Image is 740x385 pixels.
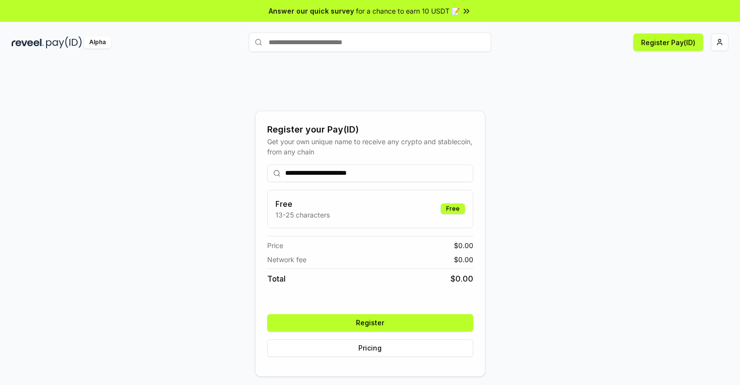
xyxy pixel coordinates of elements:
[46,36,82,49] img: pay_id
[267,314,473,332] button: Register
[267,339,473,357] button: Pricing
[267,240,283,251] span: Price
[267,254,306,265] span: Network fee
[441,203,465,214] div: Free
[267,123,473,136] div: Register your Pay(ID)
[450,273,473,285] span: $ 0.00
[12,36,44,49] img: reveel_dark
[633,33,703,51] button: Register Pay(ID)
[84,36,111,49] div: Alpha
[275,198,330,210] h3: Free
[356,6,460,16] span: for a chance to earn 10 USDT 📝
[269,6,354,16] span: Answer our quick survey
[275,210,330,220] p: 13-25 characters
[267,136,473,157] div: Get your own unique name to receive any crypto and stablecoin, from any chain
[267,273,286,285] span: Total
[454,254,473,265] span: $ 0.00
[454,240,473,251] span: $ 0.00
